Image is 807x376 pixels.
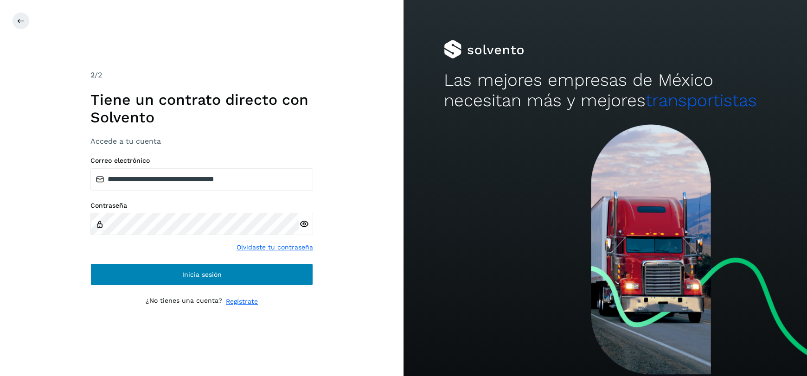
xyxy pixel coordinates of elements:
a: Olvidaste tu contraseña [237,242,313,252]
button: Inicia sesión [90,263,313,286]
span: 2 [90,70,95,79]
label: Correo electrónico [90,157,313,165]
h2: Las mejores empresas de México necesitan más y mejores [444,70,767,111]
a: Regístrate [226,297,258,306]
div: /2 [90,70,313,81]
h3: Accede a tu cuenta [90,137,313,146]
span: Inicia sesión [182,271,222,278]
p: ¿No tienes una cuenta? [146,297,222,306]
h1: Tiene un contrato directo con Solvento [90,91,313,127]
span: transportistas [646,90,757,110]
label: Contraseña [90,202,313,210]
